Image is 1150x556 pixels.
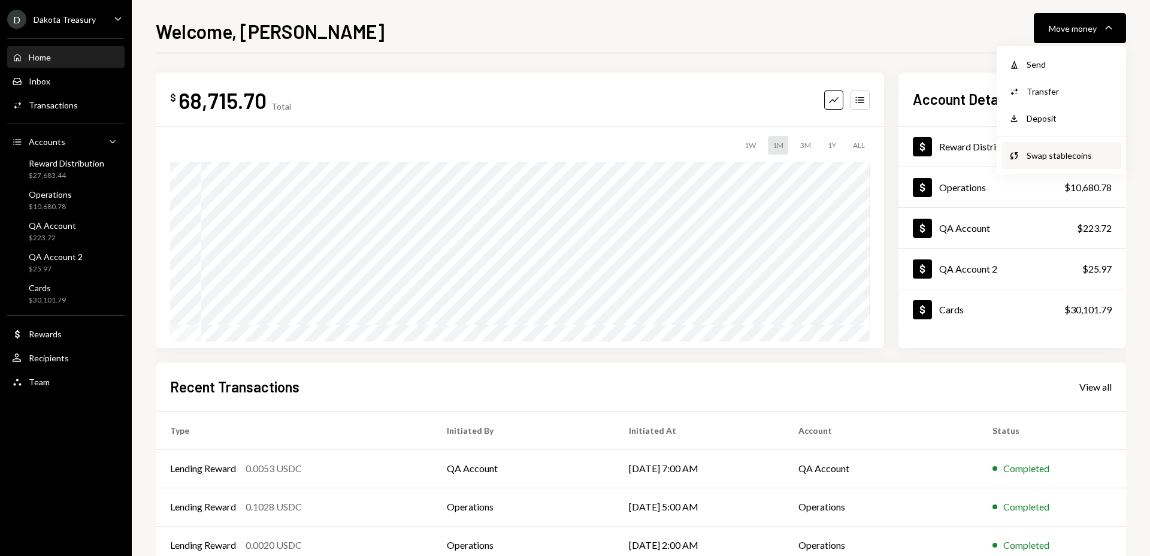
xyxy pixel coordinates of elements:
[898,126,1126,167] a: Reward Distribution$27,683.44
[823,136,841,155] div: 1Y
[615,449,784,488] td: [DATE] 7:00 AM
[432,488,615,526] td: Operations
[1064,180,1112,195] div: $10,680.78
[784,411,978,449] th: Account
[29,220,76,231] div: QA Account
[848,136,870,155] div: ALL
[1034,13,1126,43] button: Move money
[615,411,784,449] th: Initiated At
[29,100,78,110] div: Transactions
[29,202,72,212] div: $10,680.78
[7,46,125,68] a: Home
[898,289,1126,330] a: Cards$30,101.79
[178,87,267,114] div: 68,715.70
[1027,85,1114,98] div: Transfer
[432,449,615,488] td: QA Account
[939,263,997,274] div: QA Account 2
[29,377,50,387] div: Team
[170,461,236,476] div: Lending Reward
[784,488,978,526] td: Operations
[898,167,1126,207] a: Operations$10,680.78
[156,411,432,449] th: Type
[29,189,72,200] div: Operations
[29,52,51,62] div: Home
[34,14,96,25] div: Dakota Treasury
[29,137,65,147] div: Accounts
[7,323,125,345] a: Rewards
[29,233,76,243] div: $223.72
[939,304,964,315] div: Cards
[170,538,236,552] div: Lending Reward
[1027,149,1114,162] div: Swap stablecoins
[7,131,125,152] a: Accounts
[29,295,66,306] div: $30,101.79
[29,329,62,339] div: Rewards
[615,488,784,526] td: [DATE] 5:00 AM
[7,371,125,392] a: Team
[1003,500,1049,514] div: Completed
[898,208,1126,248] a: QA Account$223.72
[246,538,302,552] div: 0.0020 USDC
[170,92,176,104] div: $
[170,377,299,397] h2: Recent Transactions
[7,217,125,246] a: QA Account$223.72
[784,449,978,488] td: QA Account
[1079,380,1112,393] a: View all
[768,136,788,155] div: 1M
[170,500,236,514] div: Lending Reward
[795,136,816,155] div: 3M
[939,182,986,193] div: Operations
[1064,303,1112,317] div: $30,101.79
[29,283,66,293] div: Cards
[1003,461,1049,476] div: Completed
[7,155,125,183] a: Reward Distribution$27,683.44
[7,248,125,277] a: QA Account 2$25.97
[1082,262,1112,276] div: $25.97
[246,461,302,476] div: 0.0053 USDC
[246,500,302,514] div: 0.1028 USDC
[898,249,1126,289] a: QA Account 2$25.97
[29,76,50,86] div: Inbox
[1079,381,1112,393] div: View all
[978,411,1126,449] th: Status
[29,252,83,262] div: QA Account 2
[29,353,69,363] div: Recipients
[1003,538,1049,552] div: Completed
[7,10,26,29] div: D
[7,347,125,368] a: Recipients
[939,141,1023,152] div: Reward Distribution
[1027,112,1114,125] div: Deposit
[7,94,125,116] a: Transactions
[432,411,615,449] th: Initiated By
[7,279,125,308] a: Cards$30,101.79
[29,264,83,274] div: $25.97
[29,171,104,181] div: $27,683.44
[1027,58,1114,71] div: Send
[29,158,104,168] div: Reward Distribution
[271,101,291,111] div: Total
[7,70,125,92] a: Inbox
[939,222,990,234] div: QA Account
[913,89,1012,109] h2: Account Details
[1049,22,1097,35] div: Move money
[1077,221,1112,235] div: $223.72
[156,19,385,43] h1: Welcome, [PERSON_NAME]
[740,136,761,155] div: 1W
[7,186,125,214] a: Operations$10,680.78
